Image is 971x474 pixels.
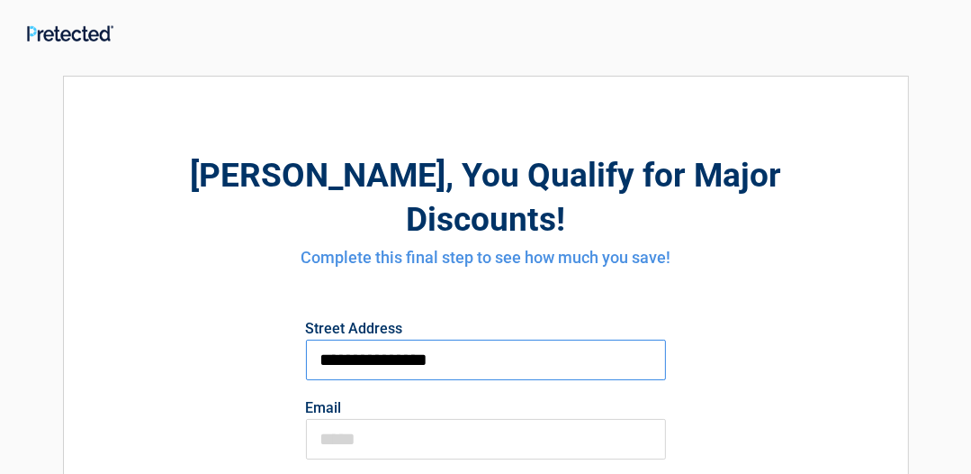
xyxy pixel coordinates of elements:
label: Street Address [306,322,666,336]
h4: Complete this final step to see how much you save! [163,246,809,269]
h2: , You Qualify for Major Discounts! [163,153,809,242]
label: Email [306,401,666,415]
img: Main Logo [27,25,113,41]
span: [PERSON_NAME] [190,156,445,195]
